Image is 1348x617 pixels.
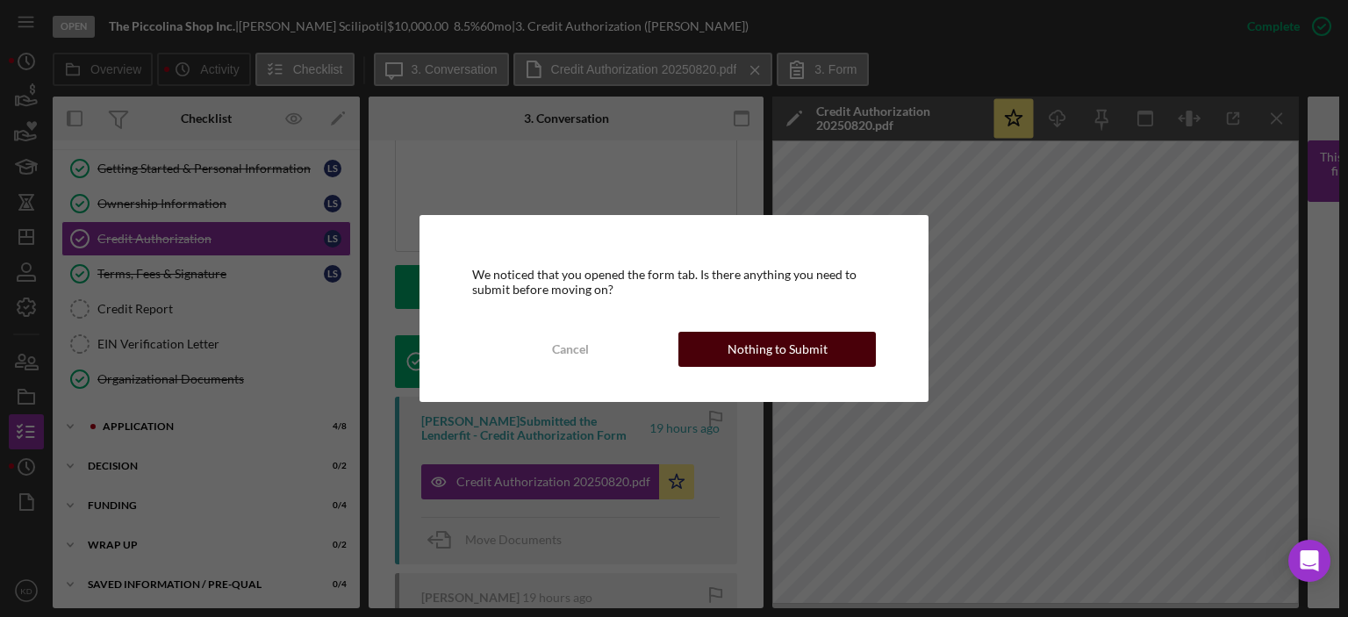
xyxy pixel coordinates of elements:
div: Nothing to Submit [728,332,828,367]
div: Cancel [552,332,589,367]
button: Cancel [472,332,670,367]
button: Nothing to Submit [678,332,876,367]
div: We noticed that you opened the form tab. Is there anything you need to submit before moving on? [472,268,877,296]
div: Open Intercom Messenger [1288,540,1330,582]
